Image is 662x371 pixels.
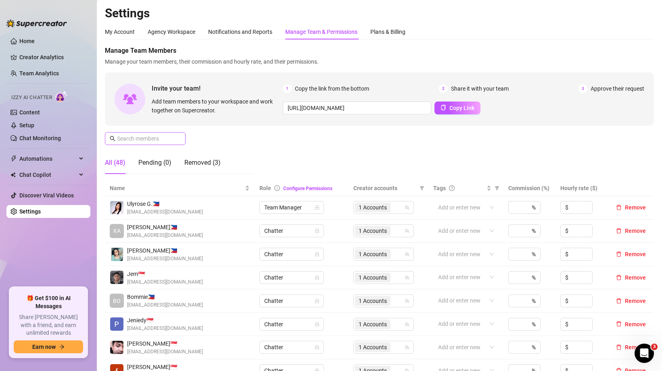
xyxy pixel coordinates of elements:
[405,298,409,303] span: team
[433,184,446,193] span: Tags
[19,51,84,64] a: Creator Analytics
[55,91,68,102] img: AI Chatter
[113,296,121,305] span: BO
[110,136,115,141] span: search
[264,201,319,213] span: Team Manager
[613,273,649,282] button: Remove
[434,102,480,114] button: Copy Link
[127,325,203,332] span: [EMAIL_ADDRESS][DOMAIN_NAME]
[625,204,646,211] span: Remove
[616,298,622,304] span: delete
[127,199,203,208] span: Ulyrose G. 🇵🇭
[264,225,319,237] span: Chatter
[495,186,499,191] span: filter
[315,205,320,210] span: lock
[355,226,391,236] span: 1 Accounts
[127,223,203,232] span: [PERSON_NAME] 🇵🇭
[418,182,426,194] span: filter
[110,271,123,284] img: Jem
[315,322,320,327] span: lock
[110,184,243,193] span: Name
[127,246,203,255] span: [PERSON_NAME] 🇵🇭
[6,19,67,27] img: logo-BBDzfeDw.svg
[578,84,587,93] span: 3
[355,296,391,306] span: 1 Accounts
[105,57,654,66] span: Manage your team members, their commission and hourly rate, and their permissions.
[113,226,121,235] span: KA
[127,292,203,301] span: Bommie 🇵🇭
[19,192,74,199] a: Discover Viral Videos
[264,272,319,284] span: Chatter
[283,84,292,93] span: 1
[14,294,83,310] span: 🎁 Get $100 in AI Messages
[359,343,387,352] span: 1 Accounts
[359,296,387,305] span: 1 Accounts
[625,228,646,234] span: Remove
[117,134,174,143] input: Search members
[625,321,646,327] span: Remove
[127,348,203,356] span: [EMAIL_ADDRESS][DOMAIN_NAME]
[616,205,622,210] span: delete
[127,339,203,348] span: [PERSON_NAME] 🇸🇬
[405,228,409,233] span: team
[127,301,203,309] span: [EMAIL_ADDRESS][DOMAIN_NAME]
[613,342,649,352] button: Remove
[355,203,391,212] span: 1 Accounts
[359,250,387,259] span: 1 Accounts
[625,274,646,281] span: Remove
[283,186,332,191] a: Configure Permissions
[14,313,83,337] span: Share [PERSON_NAME] with a friend, and earn unlimited rewards
[635,344,654,363] iframe: Intercom live chat
[285,27,357,36] div: Manage Team & Permissions
[449,185,455,191] span: question-circle
[295,84,369,93] span: Copy the link from the bottom
[264,295,319,307] span: Chatter
[32,344,56,350] span: Earn now
[10,172,16,178] img: Chat Copilot
[616,321,622,327] span: delete
[19,152,77,165] span: Automations
[625,344,646,350] span: Remove
[420,186,424,191] span: filter
[19,168,77,181] span: Chat Copilot
[110,201,123,214] img: Ulyrose Garina
[259,185,271,191] span: Role
[105,6,654,21] h2: Settings
[152,97,280,115] span: Add team members to your workspace and work together on Supercreator.
[441,105,446,110] span: copy
[127,255,203,263] span: [EMAIL_ADDRESS][DOMAIN_NAME]
[59,344,65,350] span: arrow-right
[355,342,391,352] span: 1 Accounts
[10,155,17,162] span: thunderbolt
[127,269,203,278] span: Jem 🇸🇬
[208,27,272,36] div: Notifications and Reports
[503,180,556,196] th: Commission (%)
[110,341,123,354] img: Janju Lopez
[405,322,409,327] span: team
[493,182,501,194] span: filter
[616,344,622,350] span: delete
[105,27,135,36] div: My Account
[19,208,41,215] a: Settings
[405,275,409,280] span: team
[613,226,649,236] button: Remove
[264,248,319,260] span: Chatter
[613,249,649,259] button: Remove
[315,275,320,280] span: lock
[451,84,509,93] span: Share it with your team
[616,228,622,234] span: delete
[353,184,416,193] span: Creator accounts
[315,345,320,350] span: lock
[359,203,387,212] span: 1 Accounts
[616,251,622,257] span: delete
[127,208,203,216] span: [EMAIL_ADDRESS][DOMAIN_NAME]
[359,320,387,329] span: 1 Accounts
[405,345,409,350] span: team
[315,252,320,257] span: lock
[449,105,474,111] span: Copy Link
[152,83,283,93] span: Invite your team!
[613,203,649,212] button: Remove
[405,205,409,210] span: team
[264,318,319,330] span: Chatter
[19,135,61,141] a: Chat Monitoring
